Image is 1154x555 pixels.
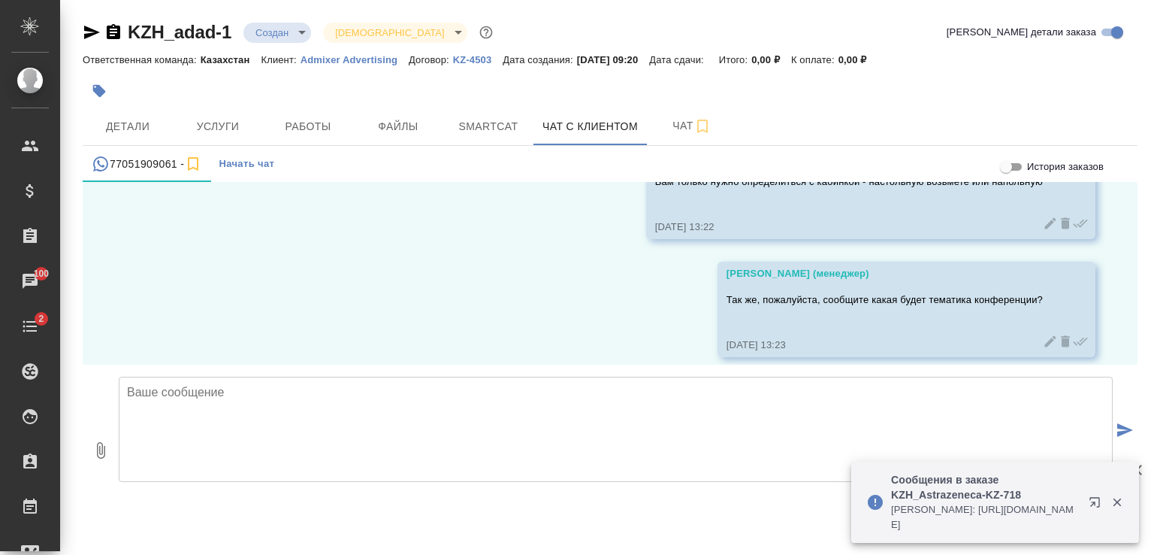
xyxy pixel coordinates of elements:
[947,25,1096,40] span: [PERSON_NAME] детали заказа
[452,117,524,136] span: Smartcat
[362,117,434,136] span: Файлы
[272,117,344,136] span: Работы
[1027,159,1104,174] span: История заказов
[211,146,282,182] button: Начать чат
[542,117,638,136] span: Чат с клиентом
[92,155,202,174] div: 77051909061 (Alina) - (undefined)
[453,53,503,65] a: KZ-4503
[83,146,1137,182] div: simple tabs example
[25,266,59,281] span: 100
[201,54,261,65] p: Казахстан
[838,54,878,65] p: 0,00 ₽
[219,156,274,173] span: Начать чат
[727,266,1043,281] div: [PERSON_NAME] (менеджер)
[719,54,751,65] p: Итого:
[727,293,1043,308] p: Так же, пожалуйста, сообщите какая будет тематика конференции?
[791,54,838,65] p: К оплате:
[891,502,1079,532] p: [PERSON_NAME]: [URL][DOMAIN_NAME]
[184,155,202,173] svg: Подписаться
[331,26,449,39] button: [DEMOGRAPHIC_DATA]
[301,54,409,65] p: Admixer Advertising
[1080,487,1116,523] button: Открыть в новой вкладке
[727,338,1043,353] div: [DATE] 13:23
[29,311,53,326] span: 2
[4,262,56,300] a: 100
[453,54,503,65] p: KZ-4503
[243,23,311,43] div: Создан
[4,308,56,345] a: 2
[655,220,1043,235] div: [DATE] 13:22
[655,174,1043,190] p: Вам только нужно определиться с кабинкой - настольную возьмете или напольную
[1101,496,1132,509] button: Закрыть
[577,54,650,65] p: [DATE] 09:20
[409,54,453,65] p: Договор:
[323,23,467,43] div: Создан
[751,54,791,65] p: 0,00 ₽
[104,23,122,41] button: Скопировать ссылку
[649,54,707,65] p: Дата сдачи:
[656,117,728,135] span: Чат
[83,74,116,108] button: Добавить тэг
[182,117,254,136] span: Услуги
[128,22,231,42] a: KZH_adad-1
[83,54,201,65] p: Ответственная команда:
[301,53,409,65] a: Admixer Advertising
[251,26,293,39] button: Создан
[503,54,576,65] p: Дата создания:
[261,54,300,65] p: Клиент:
[891,472,1079,502] p: Сообщения в заказе KZH_Astrazeneca-KZ-718
[83,23,101,41] button: Скопировать ссылку для ЯМессенджера
[476,23,496,42] button: Доп статусы указывают на важность/срочность заказа
[92,117,164,136] span: Детали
